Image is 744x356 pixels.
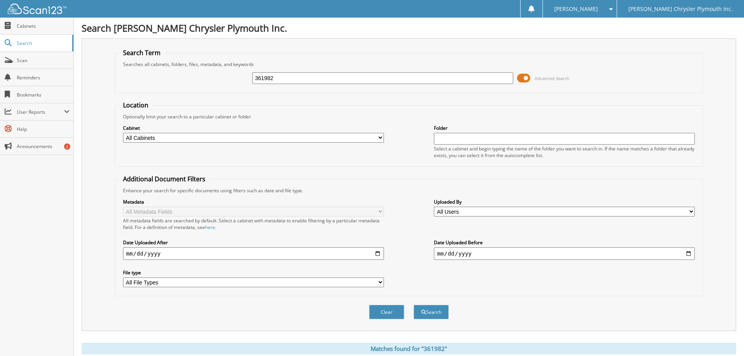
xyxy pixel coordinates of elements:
span: Scan [17,57,70,64]
button: Clear [369,305,404,319]
span: Search [17,40,68,47]
label: Metadata [123,199,384,205]
div: Matches found for "361982" [82,343,736,354]
div: 2 [64,143,70,150]
div: Select a cabinet and begin typing the name of the folder you want to search in. If the name match... [434,145,695,159]
span: Reminders [17,74,70,81]
legend: Location [119,101,152,109]
h1: Search [PERSON_NAME] Chrysler Plymouth Inc. [82,21,736,34]
legend: Additional Document Filters [119,175,209,183]
label: Folder [434,125,695,131]
label: Date Uploaded After [123,239,384,246]
div: Enhance your search for specific documents using filters such as date and file type. [119,187,699,194]
label: Uploaded By [434,199,695,205]
span: User Reports [17,109,64,115]
span: Help [17,126,70,132]
a: here [205,224,215,231]
span: Cabinets [17,23,70,29]
span: [PERSON_NAME] [554,7,598,11]
input: start [123,247,384,260]
label: Cabinet [123,125,384,131]
label: Date Uploaded Before [434,239,695,246]
input: end [434,247,695,260]
span: Advanced Search [535,75,569,81]
span: [PERSON_NAME] Chrysler Plymouth Inc. [628,7,733,11]
button: Search [414,305,449,319]
span: Announcements [17,143,70,150]
legend: Search Term [119,48,164,57]
label: File type [123,269,384,276]
div: Searches all cabinets, folders, files, metadata, and keywords [119,61,699,68]
img: scan123-logo-white.svg [8,4,66,14]
div: All metadata fields are searched by default. Select a cabinet with metadata to enable filtering b... [123,217,384,231]
span: Bookmarks [17,91,70,98]
div: Optionally limit your search to a particular cabinet or folder [119,113,699,120]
